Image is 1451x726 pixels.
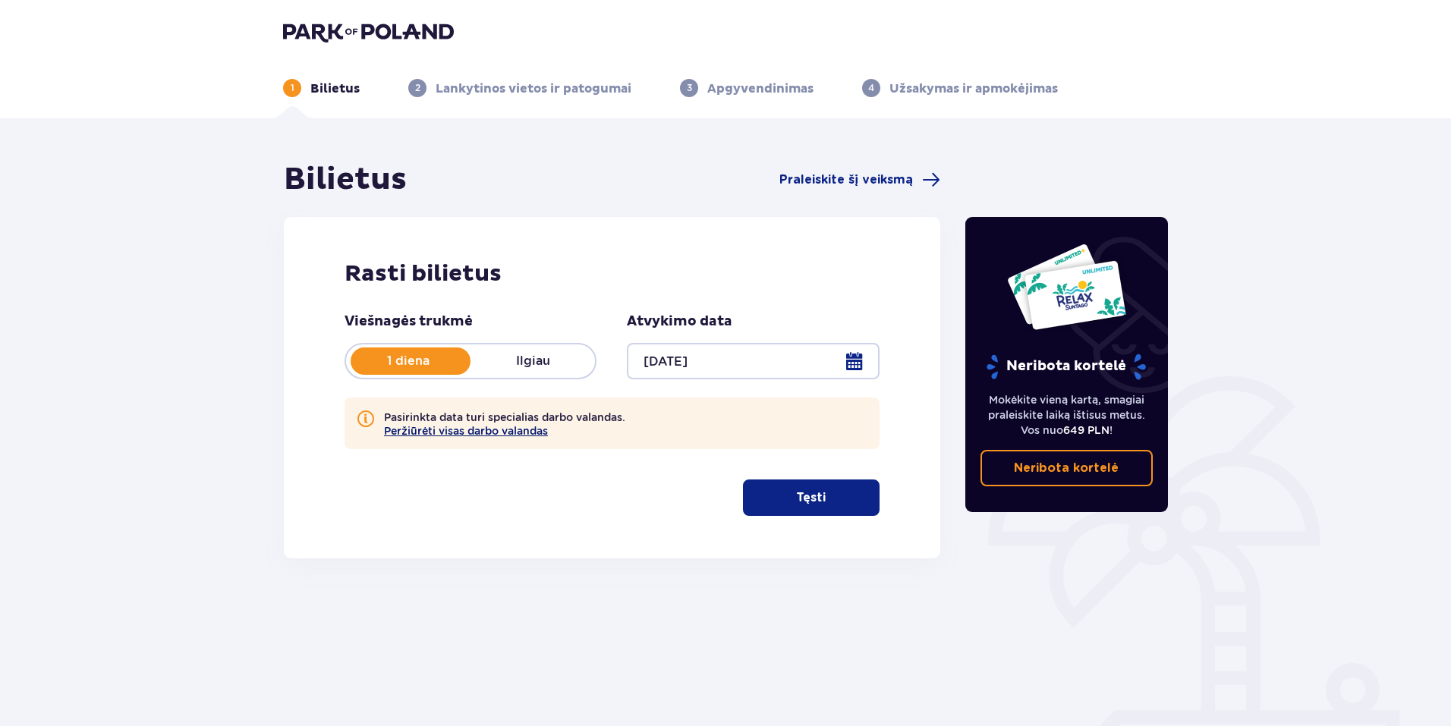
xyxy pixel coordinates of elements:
[779,171,913,188] span: Praleiskite šį veiksmą
[415,81,420,95] p: 2
[346,353,471,369] p: 1 diena
[408,79,631,97] div: 2Lankytinos vietos ir patogumai
[291,81,294,95] p: 1
[471,353,595,369] p: Ilgiau
[796,489,826,506] p: Tęsti
[283,79,360,97] div: 1Bilietus
[345,313,473,331] p: Viešnagės trukmė
[985,354,1147,380] p: Neribota kortelė
[980,392,1154,438] p: Mokėkite vieną kartą, smagiai praleiskite laiką ištisus metus. Vos nuo !
[283,21,454,42] img: Park of Poland logo
[868,81,874,95] p: 4
[384,411,625,423] font: Pasirinkta data turi specialias darbo valandas.
[743,479,880,516] button: Tęsti
[980,450,1154,486] a: Neribota kortelė
[862,79,1058,97] div: 4Užsakymas ir apmokėjimas
[1063,424,1109,436] span: 649 PLN
[310,80,360,97] p: Bilietus
[384,425,548,437] button: Peržiūrėti visas darbo valandas
[680,79,814,97] div: 3Apgyvendinimas
[436,80,631,97] p: Lankytinos vietos ir patogumai
[707,80,814,97] p: Apgyvendinimas
[889,80,1058,97] p: Užsakymas ir apmokėjimas
[1006,243,1127,331] img: Two entry cards to Suntago with the word 'UNLIMITED RELAX', featuring a white background with tro...
[627,313,732,331] p: Atvykimo data
[284,161,407,199] h1: Bilietus
[687,81,692,95] p: 3
[1014,460,1119,476] p: Neribota kortelė
[779,171,940,189] a: Praleiskite šį veiksmą
[345,259,880,288] h2: Rasti bilietus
